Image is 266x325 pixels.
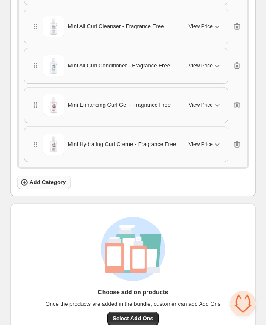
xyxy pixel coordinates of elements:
span: Mini All Curl Conditioner - Fragrance Free [68,61,170,70]
button: View Price [184,138,226,151]
button: Add Category [17,176,71,189]
h3: Choose add on products [98,288,168,296]
span: View Price [189,102,213,108]
img: Mini All Curl Conditioner - Fragrance Free [43,55,64,76]
img: Mini Enhancing Curl Gel - Fragrance Free [43,94,64,116]
img: Mini Hydrating Curl Creme - Fragrance Free [43,134,64,155]
span: Mini All Curl Cleanser - Fragrance Free [68,22,164,31]
img: Mini All Curl Cleanser - Fragrance Free [43,16,64,37]
button: View Price [184,59,226,73]
span: Once the products are added in the bundle, customer can add Add Ons [46,300,221,308]
span: View Price [189,23,213,30]
button: View Price [184,20,226,33]
span: Add Category [29,178,66,187]
span: View Price [189,62,213,69]
span: Mini Enhancing Curl Gel - Fragrance Free [68,101,171,109]
button: View Price [184,98,226,112]
span: Select Add Ons [113,314,153,323]
span: Mini Hydrating Curl Creme - Fragrance Free [68,140,176,149]
span: View Price [189,141,213,148]
div: Open chat [230,291,256,316]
